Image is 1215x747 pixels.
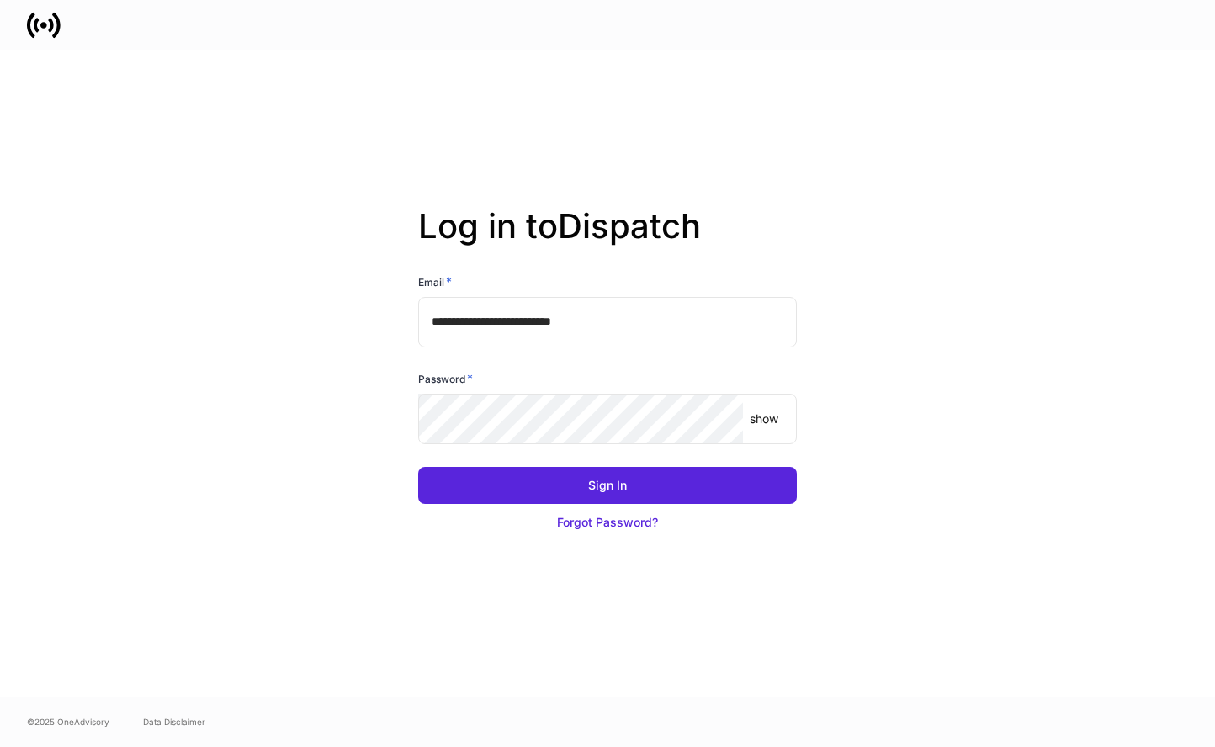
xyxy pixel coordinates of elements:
[27,715,109,728] span: © 2025 OneAdvisory
[557,514,658,531] div: Forgot Password?
[588,477,627,494] div: Sign In
[418,206,797,273] h2: Log in to Dispatch
[418,504,797,541] button: Forgot Password?
[418,273,452,290] h6: Email
[143,715,205,728] a: Data Disclaimer
[418,467,797,504] button: Sign In
[418,370,473,387] h6: Password
[750,411,778,427] p: show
